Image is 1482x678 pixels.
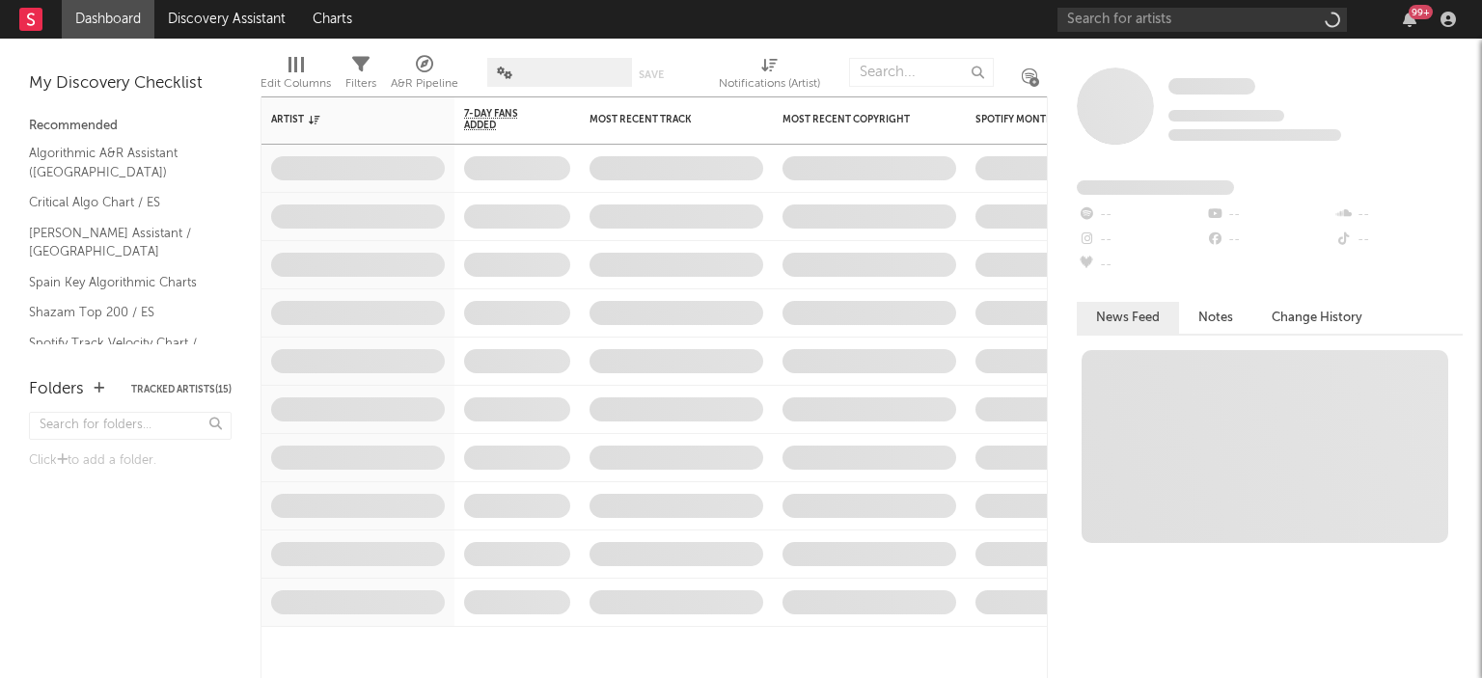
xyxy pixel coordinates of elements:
a: Spotify Track Velocity Chart / ES [29,333,212,372]
span: Tracking Since: [DATE] [1168,110,1284,122]
div: Most Recent Copyright [782,114,927,125]
a: Some Artist [1168,77,1255,96]
div: -- [1077,203,1205,228]
div: Notifications (Artist) [719,72,820,95]
button: Tracked Artists(15) [131,385,232,394]
button: News Feed [1077,302,1179,334]
div: 99 + [1409,5,1433,19]
div: Most Recent Track [590,114,734,125]
input: Search... [849,58,994,87]
a: [PERSON_NAME] Assistant / [GEOGRAPHIC_DATA] [29,223,212,262]
div: -- [1077,228,1205,253]
div: A&R Pipeline [391,72,458,95]
button: 99+ [1403,12,1416,27]
div: Edit Columns [261,72,331,95]
input: Search for folders... [29,412,232,440]
a: Shazam Top 200 / ES [29,302,212,323]
div: Folders [29,378,84,401]
div: -- [1077,253,1205,278]
div: A&R Pipeline [391,48,458,104]
div: -- [1334,228,1463,253]
div: -- [1205,228,1333,253]
div: -- [1205,203,1333,228]
div: Filters [345,48,376,104]
div: Notifications (Artist) [719,48,820,104]
div: Click to add a folder. [29,449,232,473]
span: Fans Added by Platform [1077,180,1234,195]
div: Spotify Monthly Listeners [975,114,1120,125]
div: Edit Columns [261,48,331,104]
button: Notes [1179,302,1252,334]
button: Change History [1252,302,1382,334]
button: Save [639,69,664,80]
span: 7-Day Fans Added [464,108,541,131]
a: Algorithmic A&R Assistant ([GEOGRAPHIC_DATA]) [29,143,212,182]
div: Filters [345,72,376,95]
div: -- [1334,203,1463,228]
div: Artist [271,114,416,125]
input: Search for artists [1057,8,1347,32]
a: Critical Algo Chart / ES [29,192,212,213]
div: My Discovery Checklist [29,72,232,95]
div: Recommended [29,115,232,138]
span: 0 fans last week [1168,129,1341,141]
a: Spain Key Algorithmic Charts [29,272,212,293]
span: Some Artist [1168,78,1255,95]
